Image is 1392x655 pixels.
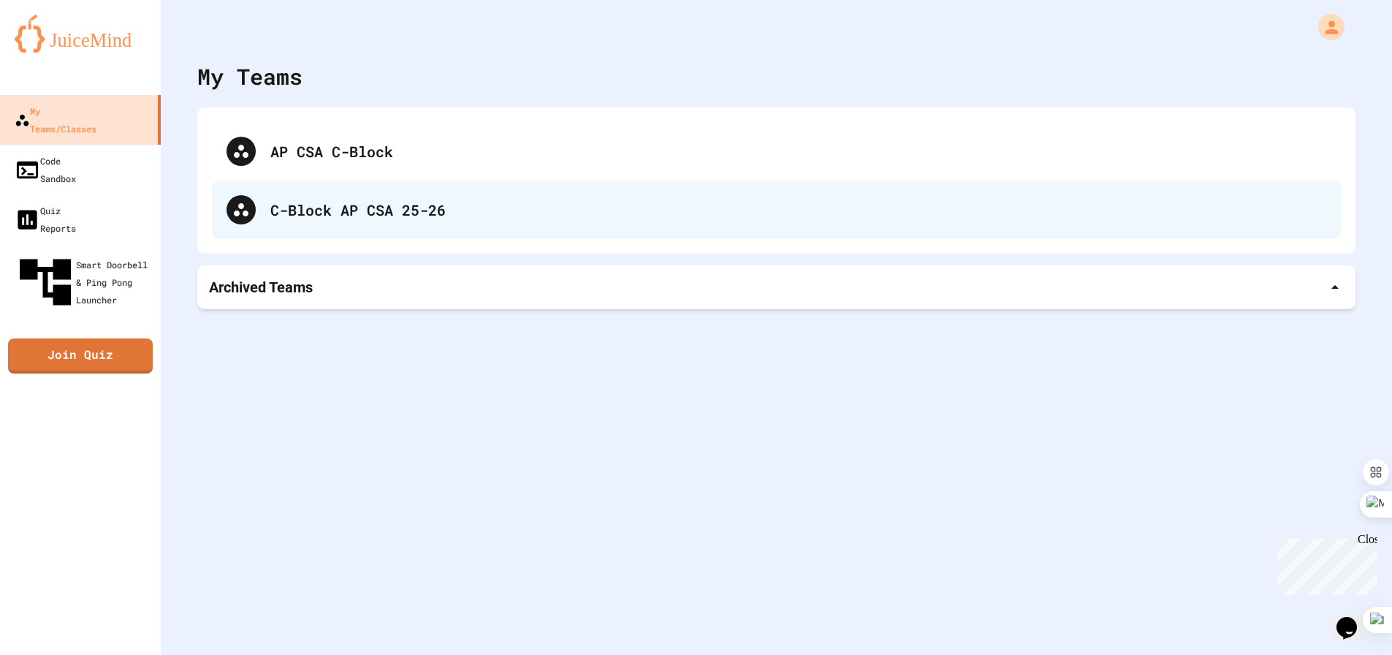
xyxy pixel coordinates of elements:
[15,251,155,313] div: Smart Doorbell & Ping Pong Launcher
[1303,10,1348,44] div: My Account
[1271,533,1377,595] iframe: chat widget
[197,60,303,93] div: My Teams
[270,199,1326,221] div: C-Block AP CSA 25-26
[6,6,101,93] div: Chat with us now!Close
[212,122,1341,181] div: AP CSA C-Block
[212,181,1341,239] div: C-Block AP CSA 25-26
[15,152,76,187] div: Code Sandbox
[15,102,96,137] div: My Teams/Classes
[15,15,146,53] img: logo-orange.svg
[15,202,76,237] div: Quiz Reports
[270,140,1326,162] div: AP CSA C-Block
[8,338,153,374] a: Join Quiz
[1331,597,1377,640] iframe: chat widget
[209,277,313,298] p: Archived Teams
